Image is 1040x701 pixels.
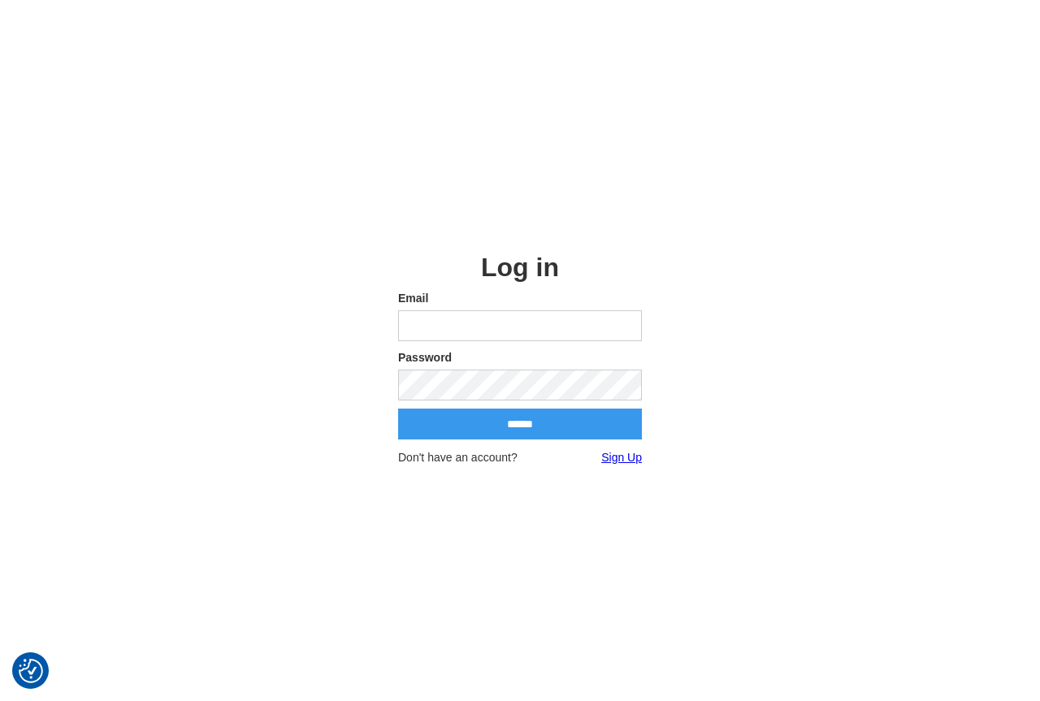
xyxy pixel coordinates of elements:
label: Password [398,349,642,366]
h2: Log in [398,253,642,282]
a: Sign Up [601,449,642,465]
button: Consent Preferences [19,659,43,683]
label: Email [398,290,642,306]
img: Revisit consent button [19,659,43,683]
span: Don't have an account? [398,449,518,465]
